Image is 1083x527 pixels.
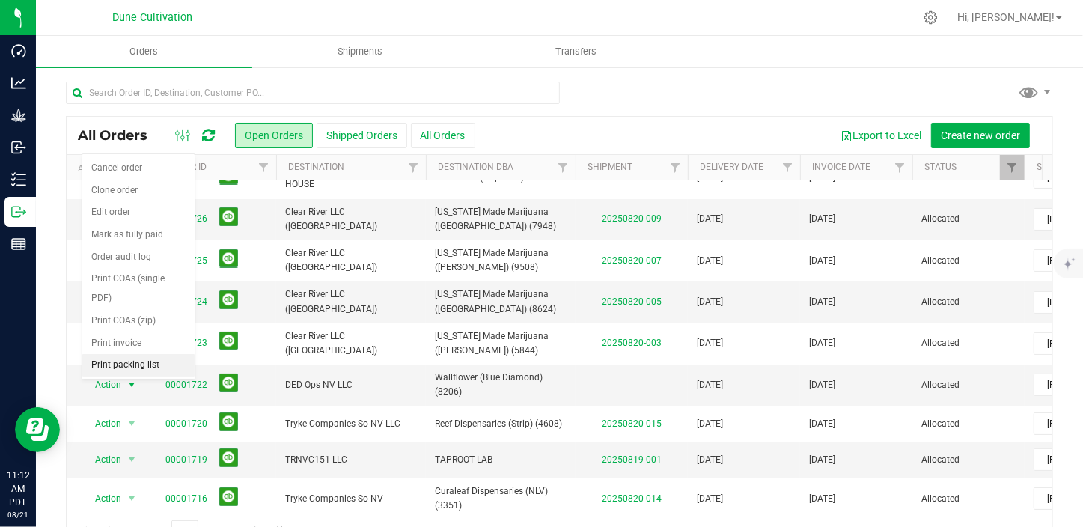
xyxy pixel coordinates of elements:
[15,407,60,452] iframe: Resource center
[435,453,567,467] span: TAPROOT LAB
[11,237,26,252] inline-svg: Reports
[588,162,632,172] a: Shipment
[697,492,723,506] span: [DATE]
[113,11,193,24] span: Dune Cultivation
[700,162,763,172] a: Delivery Date
[285,492,417,506] span: Tryke Companies So NV
[11,43,26,58] inline-svg: Dashboard
[82,157,195,180] li: Cancel order
[109,45,178,58] span: Orders
[82,354,195,377] li: Print packing list
[165,453,207,467] a: 00001719
[82,246,195,269] li: Order audit log
[11,108,26,123] inline-svg: Grow
[7,509,29,520] p: 08/21
[435,287,567,316] span: [US_STATE] Made Marijuana ([GEOGRAPHIC_DATA]) (8624)
[285,453,417,467] span: TRNVC151 LLC
[82,310,195,332] li: Print COAs (zip)
[921,212,1016,226] span: Allocated
[285,246,417,275] span: Clear River LLC ([GEOGRAPHIC_DATA])
[697,212,723,226] span: [DATE]
[809,453,835,467] span: [DATE]
[809,378,835,392] span: [DATE]
[285,329,417,358] span: Clear River LLC ([GEOGRAPHIC_DATA])
[551,155,576,180] a: Filter
[435,246,567,275] span: [US_STATE] Made Marijuana ([PERSON_NAME]) (9508)
[602,255,662,266] a: 20250820-007
[468,36,684,67] a: Transfers
[921,10,940,25] div: Manage settings
[809,295,835,309] span: [DATE]
[663,155,688,180] a: Filter
[123,449,141,470] span: select
[435,417,567,431] span: Reef Dispensaries (Strip) (4608)
[285,287,417,316] span: Clear River LLC ([GEOGRAPHIC_DATA])
[82,413,122,434] span: Action
[165,417,207,431] a: 00001720
[602,338,662,348] a: 20250820-003
[165,492,207,506] a: 00001716
[317,45,403,58] span: Shipments
[602,418,662,429] a: 20250820-015
[435,329,567,358] span: [US_STATE] Made Marijuana ([PERSON_NAME]) (5844)
[36,36,252,67] a: Orders
[82,332,195,355] li: Print invoice
[82,374,122,395] span: Action
[921,295,1016,309] span: Allocated
[82,201,195,224] li: Edit order
[82,488,122,509] span: Action
[288,162,344,172] a: Destination
[809,254,835,268] span: [DATE]
[11,76,26,91] inline-svg: Analytics
[921,417,1016,431] span: Allocated
[957,11,1055,23] span: Hi, [PERSON_NAME]!
[401,155,426,180] a: Filter
[7,469,29,509] p: 11:12 AM PDT
[78,127,162,144] span: All Orders
[921,492,1016,506] span: Allocated
[82,449,122,470] span: Action
[831,123,931,148] button: Export to Excel
[435,484,567,513] span: Curaleaf Dispensaries (NLV) (3351)
[921,453,1016,467] span: Allocated
[123,413,141,434] span: select
[809,212,835,226] span: [DATE]
[123,374,141,395] span: select
[11,204,26,219] inline-svg: Outbound
[165,378,207,392] a: 00001722
[812,162,870,172] a: Invoice Date
[438,162,513,172] a: Destination DBA
[435,371,567,399] span: Wallflower (Blue Diamond) (8206)
[924,162,957,172] a: Status
[921,378,1016,392] span: Allocated
[411,123,475,148] button: All Orders
[602,493,662,504] a: 20250820-014
[809,417,835,431] span: [DATE]
[697,254,723,268] span: [DATE]
[602,296,662,307] a: 20250820-005
[697,417,723,431] span: [DATE]
[78,163,150,174] div: Actions
[285,417,417,431] span: Tryke Companies So NV LLC
[775,155,800,180] a: Filter
[921,336,1016,350] span: Allocated
[82,268,195,309] li: Print COAs (single PDF)
[123,488,141,509] span: select
[285,205,417,234] span: Clear River LLC ([GEOGRAPHIC_DATA])
[235,123,313,148] button: Open Orders
[697,378,723,392] span: [DATE]
[252,36,469,67] a: Shipments
[82,224,195,246] li: Mark as fully paid
[1037,162,1082,172] a: Sales Rep
[931,123,1030,148] button: Create new order
[251,155,276,180] a: Filter
[317,123,407,148] button: Shipped Orders
[11,172,26,187] inline-svg: Inventory
[285,378,417,392] span: DED Ops NV LLC
[888,155,912,180] a: Filter
[697,336,723,350] span: [DATE]
[535,45,617,58] span: Transfers
[809,336,835,350] span: [DATE]
[941,130,1020,141] span: Create new order
[66,82,560,104] input: Search Order ID, Destination, Customer PO...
